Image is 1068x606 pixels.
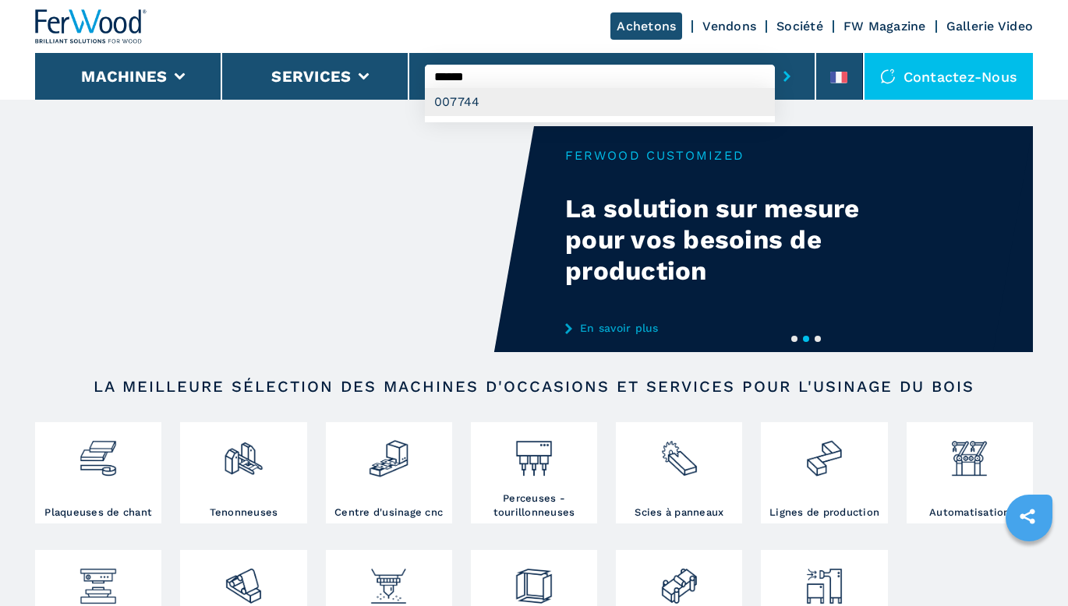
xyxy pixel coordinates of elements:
[271,67,351,86] button: Services
[635,506,723,520] h3: Scies à panneaux
[368,426,409,479] img: centro_di_lavoro_cnc_2.png
[803,336,809,342] button: 2
[616,422,742,523] a: Scies à panneaux
[610,12,682,40] a: Achetons
[769,506,879,520] h3: Lignes de production
[35,422,161,523] a: Plaqueuses de chant
[775,58,799,94] button: submit-button
[880,69,896,84] img: Contactez-nous
[425,88,775,116] div: 007744
[326,422,452,523] a: Centre d'usinage cnc
[513,426,554,479] img: foratrici_inseritrici_2.png
[949,426,990,479] img: automazione.png
[565,322,871,334] a: En savoir plus
[77,426,118,479] img: bordatrici_1.png
[804,426,845,479] img: linee_di_produzione_2.png
[865,53,1034,100] div: Contactez-nous
[761,422,887,523] a: Lignes de production
[659,426,700,479] img: sezionatrici_2.png
[223,426,264,479] img: squadratrici_2.png
[1002,536,1056,594] iframe: Chat
[81,67,167,86] button: Machines
[334,506,443,520] h3: Centre d'usinage cnc
[210,506,278,520] h3: Tenonneuses
[44,506,152,520] h3: Plaqueuses de chant
[180,422,306,523] a: Tenonneuses
[85,377,983,396] h2: LA MEILLEURE SÉLECTION DES MACHINES D'OCCASIONS ET SERVICES POUR L'USINAGE DU BOIS
[471,422,597,523] a: Perceuses - tourillonneuses
[776,19,823,33] a: Société
[929,506,1010,520] h3: Automatisation
[791,336,797,342] button: 1
[907,422,1033,523] a: Automatisation
[1008,497,1047,536] a: sharethis
[815,336,821,342] button: 3
[35,126,534,352] video: Your browser does not support the video tag.
[843,19,926,33] a: FW Magazine
[475,491,593,520] h3: Perceuses - tourillonneuses
[35,9,147,44] img: Ferwood
[946,19,1034,33] a: Gallerie Video
[702,19,756,33] a: Vendons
